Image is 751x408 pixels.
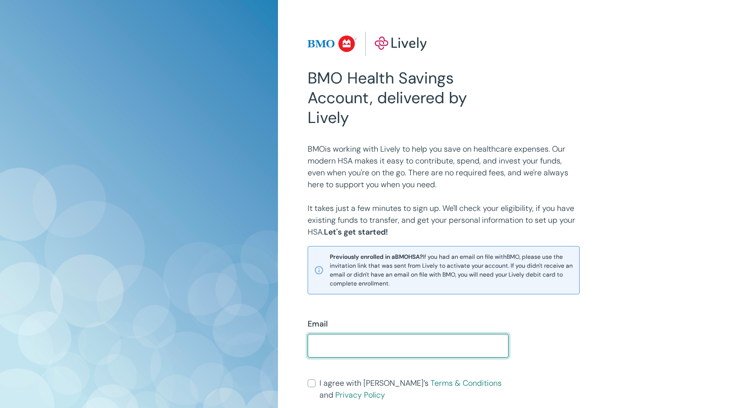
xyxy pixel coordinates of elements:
[308,203,580,238] p: It takes just a few minutes to sign up. We'll check your eligibility, if you have existing funds ...
[308,143,580,191] p: BMO is working with Lively to help you save on healthcare expenses. Our modern HSA makes it easy ...
[330,252,573,288] span: If you had an email on file with BMO , please use the invitation link that was sent from Lively t...
[308,68,509,127] h2: BMO Health Savings Account, delivered by Lively
[330,253,423,261] strong: Previously enrolled in a BMO HSA?
[335,390,385,400] a: Privacy Policy
[431,378,502,388] a: Terms & Conditions
[319,377,509,401] span: I agree with [PERSON_NAME]’s and
[308,32,427,56] img: Lively
[324,227,388,237] strong: Let's get started!
[308,318,328,330] label: Email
